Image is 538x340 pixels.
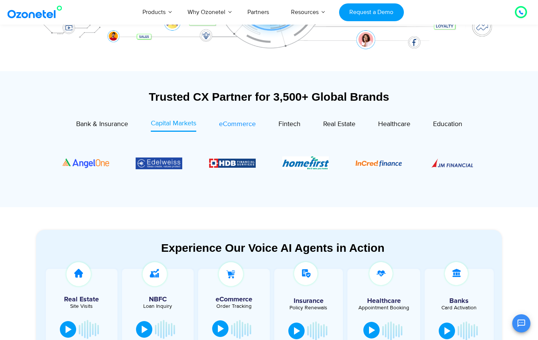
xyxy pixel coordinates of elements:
span: eCommerce [219,120,256,128]
span: Bank & Insurance [76,120,128,128]
div: Order Tracking [202,304,266,309]
h5: Healthcare [353,298,414,304]
a: Request a Demo [339,3,404,21]
h5: eCommerce [202,296,266,303]
div: Card Activation [429,305,490,310]
span: Fintech [278,120,300,128]
h5: Banks [429,298,490,304]
div: Site Visits [50,304,114,309]
a: Education [433,119,462,132]
div: Trusted CX Partner for 3,500+ Global Brands [36,90,502,103]
span: Healthcare [378,120,410,128]
span: Capital Markets [151,119,196,128]
div: Image Carousel [63,140,475,186]
div: Loan Inquiry [126,304,190,309]
h5: Insurance [278,298,339,304]
a: Real Estate [323,119,355,132]
span: Education [433,120,462,128]
h5: NBFC [126,296,190,303]
a: Healthcare [378,119,410,132]
a: eCommerce [219,119,256,132]
div: Policy Renewals [278,305,339,310]
a: Fintech [278,119,300,132]
div: Appointment Booking [353,305,414,310]
a: Bank & Insurance [76,119,128,132]
span: Real Estate [323,120,355,128]
button: Open chat [512,314,530,332]
div: Experience Our Voice AI Agents in Action [44,241,502,254]
h5: Real Estate [50,296,114,303]
a: Capital Markets [151,119,196,132]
